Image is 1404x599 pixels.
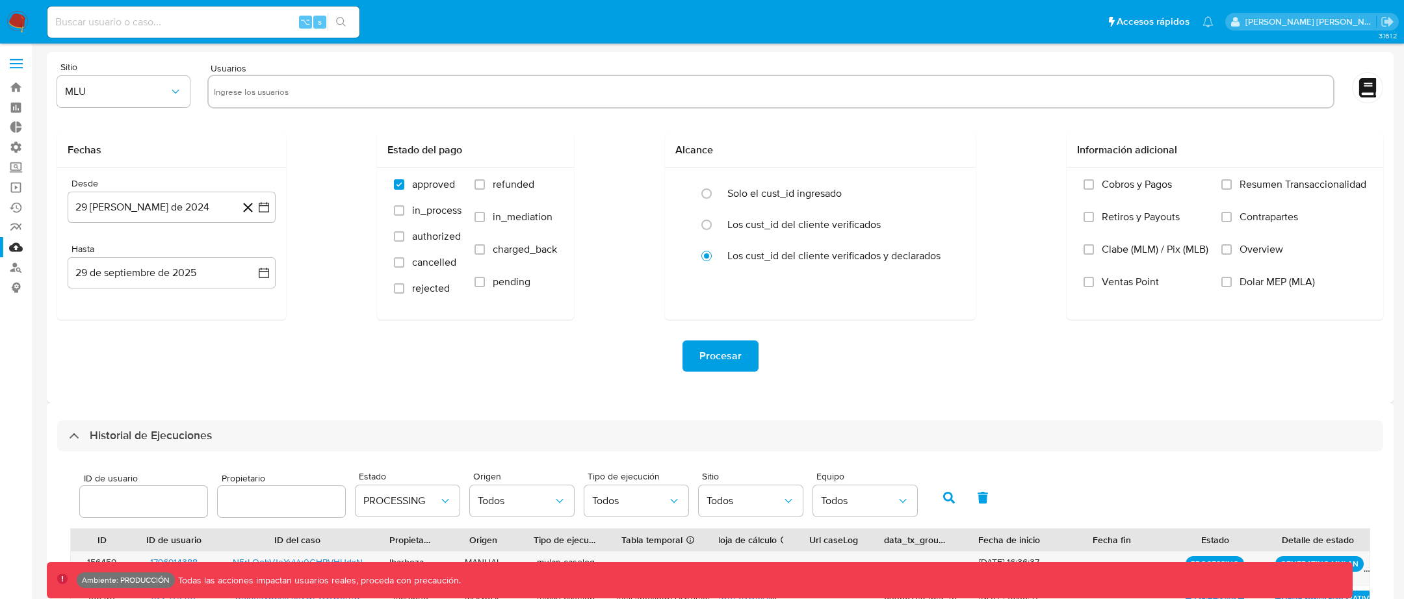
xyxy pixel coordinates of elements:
[318,16,322,28] span: s
[175,574,461,587] p: Todas las acciones impactan usuarios reales, proceda con precaución.
[82,578,170,583] p: Ambiente: PRODUCCIÓN
[47,14,359,31] input: Buscar usuario o caso...
[1202,16,1214,27] a: Notificaciones
[300,16,310,28] span: ⌥
[1117,15,1189,29] span: Accesos rápidos
[328,13,354,31] button: search-icon
[1381,15,1394,29] a: Salir
[1245,16,1377,28] p: stella.andriano@mercadolibre.com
